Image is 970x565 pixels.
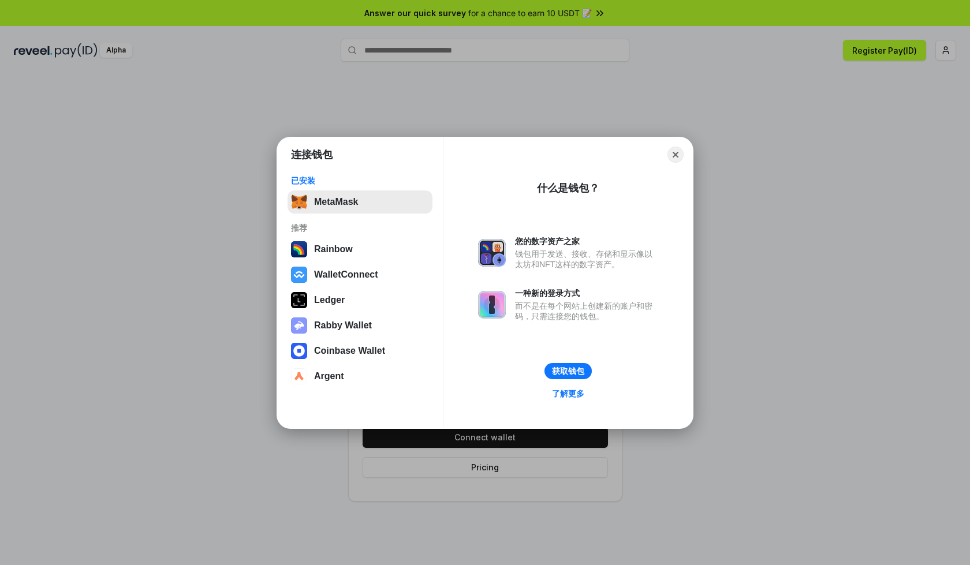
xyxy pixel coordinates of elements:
[288,263,432,286] button: WalletConnect
[478,291,506,319] img: svg+xml,%3Csvg%20xmlns%3D%22http%3A%2F%2Fwww.w3.org%2F2000%2Fsvg%22%20fill%3D%22none%22%20viewBox...
[288,365,432,388] button: Argent
[291,368,307,384] img: svg+xml,%3Csvg%20width%3D%2228%22%20height%3D%2228%22%20viewBox%3D%220%200%2028%2028%22%20fill%3D...
[314,346,385,356] div: Coinbase Wallet
[515,236,658,246] div: 您的数字资产之家
[537,181,599,195] div: 什么是钱包？
[314,270,378,280] div: WalletConnect
[291,223,429,233] div: 推荐
[314,295,345,305] div: Ledger
[314,320,372,331] div: Rabby Wallet
[291,241,307,257] img: svg+xml,%3Csvg%20width%3D%22120%22%20height%3D%22120%22%20viewBox%3D%220%200%20120%20120%22%20fil...
[288,289,432,312] button: Ledger
[544,363,592,379] button: 获取钱包
[314,371,344,381] div: Argent
[288,238,432,261] button: Rainbow
[552,366,584,376] div: 获取钱包
[291,194,307,210] img: svg+xml,%3Csvg%20fill%3D%22none%22%20height%3D%2233%22%20viewBox%3D%220%200%2035%2033%22%20width%...
[288,190,432,214] button: MetaMask
[291,292,307,308] img: svg+xml,%3Csvg%20xmlns%3D%22http%3A%2F%2Fwww.w3.org%2F2000%2Fsvg%22%20width%3D%2228%22%20height%3...
[478,239,506,267] img: svg+xml,%3Csvg%20xmlns%3D%22http%3A%2F%2Fwww.w3.org%2F2000%2Fsvg%22%20fill%3D%22none%22%20viewBox...
[291,343,307,359] img: svg+xml,%3Csvg%20width%3D%2228%22%20height%3D%2228%22%20viewBox%3D%220%200%2028%2028%22%20fill%3D...
[552,388,584,399] div: 了解更多
[314,244,353,255] div: Rainbow
[515,249,658,270] div: 钱包用于发送、接收、存储和显示像以太坊和NFT这样的数字资产。
[291,267,307,283] img: svg+xml,%3Csvg%20width%3D%2228%22%20height%3D%2228%22%20viewBox%3D%220%200%2028%2028%22%20fill%3D...
[288,314,432,337] button: Rabby Wallet
[545,386,591,401] a: 了解更多
[314,197,358,207] div: MetaMask
[515,288,658,298] div: 一种新的登录方式
[291,175,429,186] div: 已安装
[291,317,307,334] img: svg+xml,%3Csvg%20xmlns%3D%22http%3A%2F%2Fwww.w3.org%2F2000%2Fsvg%22%20fill%3D%22none%22%20viewBox...
[288,339,432,362] button: Coinbase Wallet
[515,301,658,321] div: 而不是在每个网站上创建新的账户和密码，只需连接您的钱包。
[291,148,333,162] h1: 连接钱包
[667,147,684,163] button: Close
